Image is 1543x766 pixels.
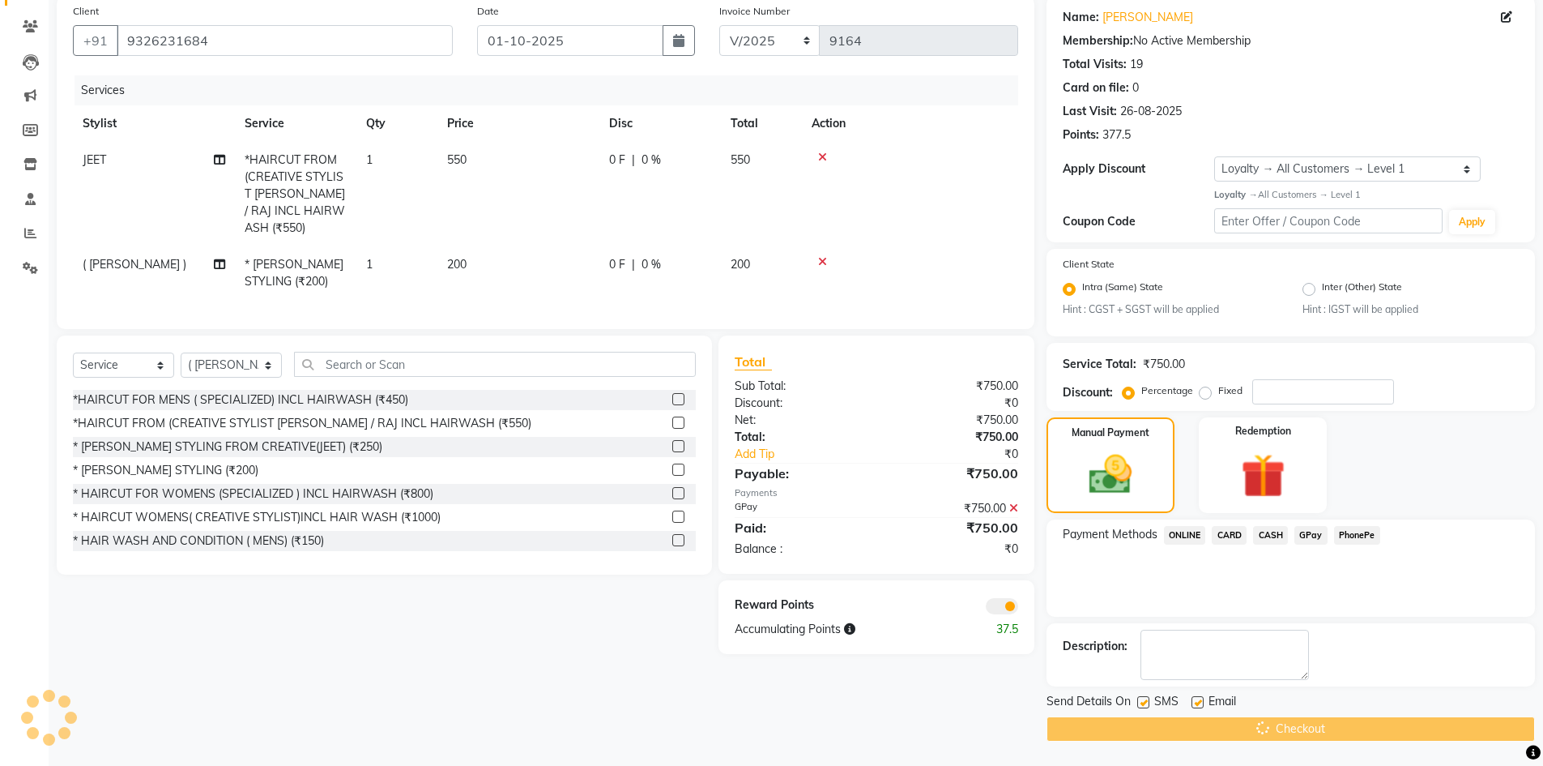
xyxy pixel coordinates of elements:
[1063,79,1129,96] div: Card on file:
[1046,693,1131,713] span: Send Details On
[632,256,635,273] span: |
[1063,638,1127,655] div: Description:
[641,152,661,169] span: 0 %
[1235,424,1291,439] label: Redemption
[902,446,1030,463] div: ₹0
[477,4,499,19] label: Date
[735,353,772,370] span: Total
[719,4,790,19] label: Invoice Number
[245,257,343,289] span: * [PERSON_NAME] STYLING (₹200)
[876,500,1030,517] div: ₹750.00
[609,256,625,273] span: 0 F
[876,395,1030,412] div: ₹0
[1063,32,1133,49] div: Membership:
[1130,56,1143,73] div: 19
[722,446,902,463] a: Add Tip
[1253,526,1288,545] span: CASH
[73,392,408,409] div: *HAIRCUT FOR MENS ( SPECIALIZED) INCL HAIRWASH (₹450)
[876,378,1030,395] div: ₹750.00
[722,378,876,395] div: Sub Total:
[722,412,876,429] div: Net:
[1208,693,1236,713] span: Email
[1063,103,1117,120] div: Last Visit:
[722,500,876,517] div: GPay
[366,257,373,272] span: 1
[599,105,721,142] th: Disc
[609,152,625,169] span: 0 F
[73,25,118,56] button: +91
[876,541,1030,558] div: ₹0
[356,105,437,142] th: Qty
[1063,526,1157,543] span: Payment Methods
[1449,210,1495,234] button: Apply
[802,105,1018,142] th: Action
[632,152,635,169] span: |
[73,4,99,19] label: Client
[1102,126,1131,143] div: 377.5
[876,518,1030,537] div: ₹750.00
[1141,383,1193,398] label: Percentage
[447,257,467,272] span: 200
[641,256,661,273] span: 0 %
[1076,450,1145,499] img: _cash.svg
[722,518,876,537] div: Paid:
[722,541,876,558] div: Balance :
[1063,356,1136,373] div: Service Total:
[73,462,258,479] div: * [PERSON_NAME] STYLING (₹200)
[1154,693,1179,713] span: SMS
[117,25,453,56] input: Search by Name/Mobile/Email/Code
[1302,302,1519,317] small: Hint : IGST will be applied
[447,152,467,167] span: 550
[73,509,441,526] div: * HAIRCUT WOMENS( CREATIVE STYLIST)INCL HAIR WASH (₹1000)
[83,257,186,272] span: ( [PERSON_NAME] )
[73,105,235,142] th: Stylist
[437,105,599,142] th: Price
[73,439,382,456] div: * [PERSON_NAME] STYLING FROM CREATIVE(JEET) (₹250)
[953,621,1030,638] div: 37.5
[876,464,1030,483] div: ₹750.00
[1063,32,1519,49] div: No Active Membership
[73,486,433,503] div: * HAIRCUT FOR WOMENS (SPECIALIZED ) INCL HAIRWASH (₹800)
[722,429,876,446] div: Total:
[1102,9,1193,26] a: [PERSON_NAME]
[876,429,1030,446] div: ₹750.00
[294,352,696,377] input: Search or Scan
[1063,384,1113,401] div: Discount:
[83,152,106,167] span: JEET
[731,152,750,167] span: 550
[1120,103,1182,120] div: 26-08-2025
[1214,189,1257,200] strong: Loyalty →
[245,152,345,235] span: *HAIRCUT FROM (CREATIVE STYLIST [PERSON_NAME] / RAJ INCL HAIRWASH (₹550)
[722,464,876,483] div: Payable:
[1072,426,1149,440] label: Manual Payment
[731,257,750,272] span: 200
[1063,160,1215,178] div: Apply Discount
[722,597,876,614] div: Reward Points
[1322,280,1402,299] label: Inter (Other) State
[366,152,373,167] span: 1
[1082,280,1163,299] label: Intra (Same) State
[1063,302,1279,317] small: Hint : CGST + SGST will be applied
[75,75,1030,105] div: Services
[735,486,1017,500] div: Payments
[722,395,876,412] div: Discount:
[73,415,531,432] div: *HAIRCUT FROM (CREATIVE STYLIST [PERSON_NAME] / RAJ INCL HAIRWASH (₹550)
[876,412,1030,429] div: ₹750.00
[1227,448,1299,503] img: _gift.svg
[1063,213,1215,230] div: Coupon Code
[1063,56,1127,73] div: Total Visits:
[73,533,324,550] div: * HAIR WASH AND CONDITION ( MENS) (₹150)
[1218,383,1242,398] label: Fixed
[1164,526,1206,545] span: ONLINE
[722,621,953,638] div: Accumulating Points
[1063,126,1099,143] div: Points:
[235,105,356,142] th: Service
[1132,79,1139,96] div: 0
[1294,526,1328,545] span: GPay
[1143,356,1185,373] div: ₹750.00
[1214,208,1443,233] input: Enter Offer / Coupon Code
[1214,188,1519,202] div: All Customers → Level 1
[1063,9,1099,26] div: Name:
[1334,526,1380,545] span: PhonePe
[1212,526,1247,545] span: CARD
